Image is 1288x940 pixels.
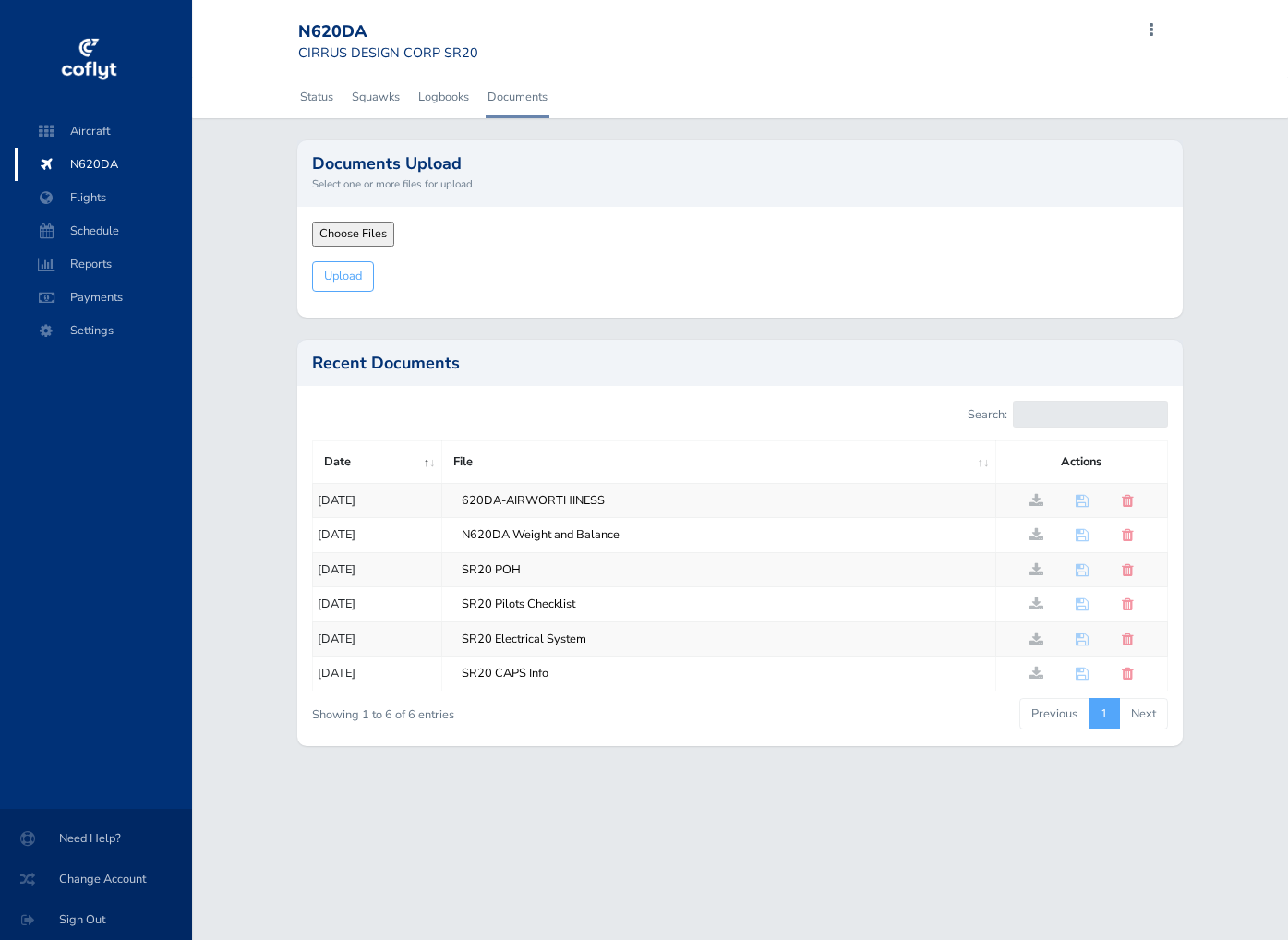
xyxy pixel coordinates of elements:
th: Date: activate to sort column descending [312,441,441,483]
span: Sign Out [22,903,170,936]
td: [DATE] [312,587,441,621]
td: [DATE] [312,518,441,552]
div: Showing 1 to 6 of 6 entries [312,696,655,725]
input: Search: [1013,401,1168,428]
a: 1 [1089,698,1120,729]
a: Squawks [350,77,402,117]
td: [DATE] [312,621,441,656]
td: [DATE] [312,552,441,586]
span: Schedule [33,214,174,247]
a: Status [298,77,335,117]
h2: Documents Upload [312,155,1168,172]
small: Select one or more files for upload [312,175,1168,192]
label: Search: [968,401,1168,428]
span: Payments [33,281,174,314]
span: Change Account [22,862,170,896]
span: N620DA [33,148,174,181]
span: Settings [33,314,174,347]
a: Documents [486,77,549,117]
img: coflyt logo [58,32,119,88]
span: Aircraft [33,114,174,148]
div: N620DA [298,22,478,42]
td: [DATE] [312,657,441,691]
span: Reports [33,247,174,281]
small: CIRRUS DESIGN CORP SR20 [298,43,478,62]
th: Actions [995,441,1167,483]
input: Upload [312,261,374,292]
td: [DATE] [312,483,441,517]
h2: Recent Documents [312,355,1168,371]
span: Need Help? [22,822,170,855]
span: Flights [33,181,174,214]
th: File: activate to sort column ascending [441,441,995,483]
a: Logbooks [416,77,471,117]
